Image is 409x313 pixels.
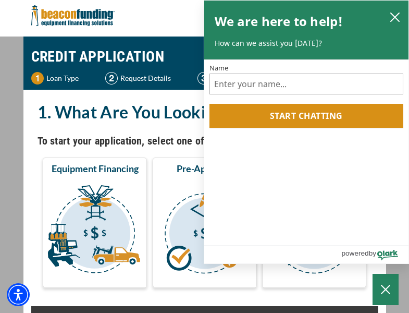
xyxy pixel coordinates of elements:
[52,162,139,175] span: Equipment Financing
[155,179,255,283] img: Pre-Approval
[43,158,147,288] button: Equipment Financing
[209,65,404,71] label: Name
[197,72,210,85] img: Step 3
[120,72,171,85] p: Request Details
[387,9,403,24] button: close chatbox
[215,11,343,32] h2: We are here to help!
[369,247,376,260] span: by
[31,72,44,85] img: Step 1
[153,158,257,288] button: Pre-Approval
[177,162,232,175] span: Pre-Approval
[38,132,372,150] h4: To start your application, select one of the three options below.
[373,274,399,305] button: Close Chatbox
[45,179,145,283] img: Equipment Financing
[215,38,399,49] p: How can we assist you [DATE]?
[7,283,30,306] div: Accessibility Menu
[209,104,404,128] button: Start chatting
[31,42,378,72] h1: CREDIT APPLICATION
[105,72,118,85] img: Step 2
[46,72,79,85] p: Loan Type
[341,246,408,263] a: Powered by Olark
[38,100,372,124] h2: 1. What Are You Looking For?
[341,247,368,260] span: powered
[209,74,404,94] input: Name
